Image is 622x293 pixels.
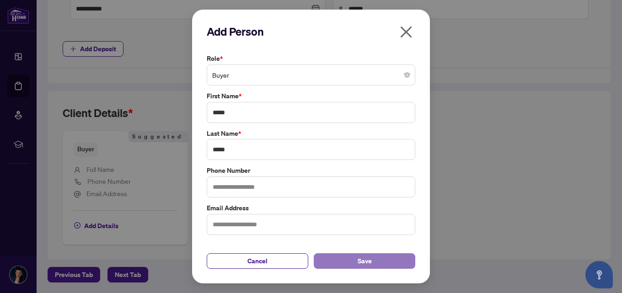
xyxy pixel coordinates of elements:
[207,203,415,213] label: Email Address
[247,254,268,268] span: Cancel
[207,24,415,39] h2: Add Person
[207,91,415,101] label: First Name
[207,128,415,139] label: Last Name
[207,53,415,64] label: Role
[314,253,415,269] button: Save
[207,253,308,269] button: Cancel
[212,66,410,84] span: Buyer
[358,254,372,268] span: Save
[399,25,413,39] span: close
[585,261,613,288] button: Open asap
[207,165,415,176] label: Phone Number
[404,72,410,78] span: close-circle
